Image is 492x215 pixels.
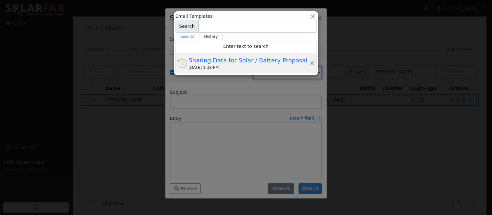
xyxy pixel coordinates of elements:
div: [DATE] 1:38 PM [189,65,309,70]
a: Results [175,33,199,40]
a: History [199,33,223,40]
button: Remove this history [309,60,315,67]
i: History [177,59,187,68]
div: Sharing Data for Solar / Battery Proposal [189,56,309,65]
span: Enter text to search [223,44,269,49]
span: Search [175,20,198,33]
span: Email Templates [175,13,213,20]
